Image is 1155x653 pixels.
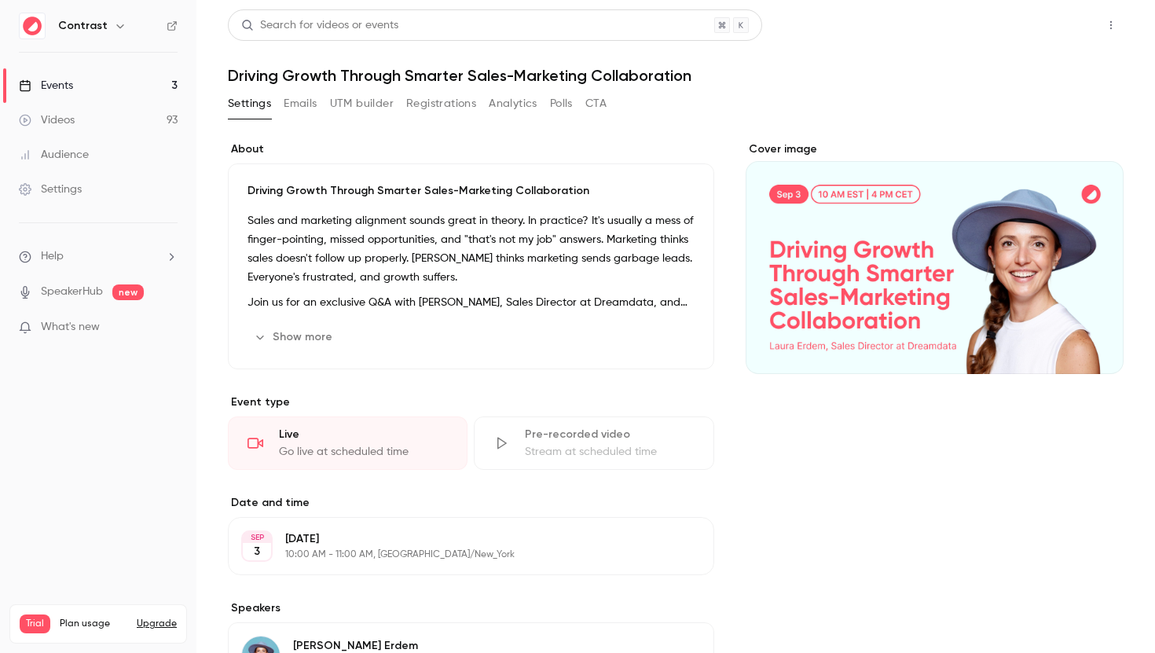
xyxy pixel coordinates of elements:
div: Events [19,78,73,94]
div: Stream at scheduled time [525,444,694,460]
p: Join us for an exclusive Q&A with [PERSON_NAME], Sales Director at Dreamdata, and quite possibly ... [247,293,695,312]
div: Pre-recorded videoStream at scheduled time [474,416,713,470]
p: Sales and marketing alignment sounds great in theory. In practice? It's usually a mess of finger-... [247,211,695,287]
h1: Driving Growth Through Smarter Sales-Marketing Collaboration [228,66,1124,85]
button: Analytics [489,91,537,116]
span: Plan usage [60,618,127,630]
button: Emails [284,91,317,116]
span: new [112,284,144,300]
span: Trial [20,614,50,633]
button: Share [1024,9,1086,41]
h6: Contrast [58,18,108,34]
div: Go live at scheduled time [279,444,448,460]
div: Pre-recorded video [525,427,694,442]
label: Speakers [228,600,714,616]
div: LiveGo live at scheduled time [228,416,467,470]
div: SEP [243,532,271,543]
button: Show more [247,325,342,350]
button: Registrations [406,91,476,116]
button: UTM builder [330,91,394,116]
button: CTA [585,91,607,116]
div: Videos [19,112,75,128]
span: Help [41,248,64,265]
p: 3 [254,544,260,559]
label: About [228,141,714,157]
label: Cover image [746,141,1124,157]
div: Search for videos or events [241,17,398,34]
label: Date and time [228,495,714,511]
div: Audience [19,147,89,163]
button: Polls [550,91,573,116]
span: What's new [41,319,100,336]
div: Live [279,427,448,442]
button: Settings [228,91,271,116]
p: Event type [228,394,714,410]
p: 10:00 AM - 11:00 AM, [GEOGRAPHIC_DATA]/New_York [285,548,631,561]
a: SpeakerHub [41,284,103,300]
p: [DATE] [285,531,631,547]
p: Driving Growth Through Smarter Sales-Marketing Collaboration [247,183,695,199]
section: Cover image [746,141,1124,374]
img: Contrast [20,13,45,39]
div: Settings [19,182,82,197]
li: help-dropdown-opener [19,248,178,265]
button: Upgrade [137,618,177,630]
